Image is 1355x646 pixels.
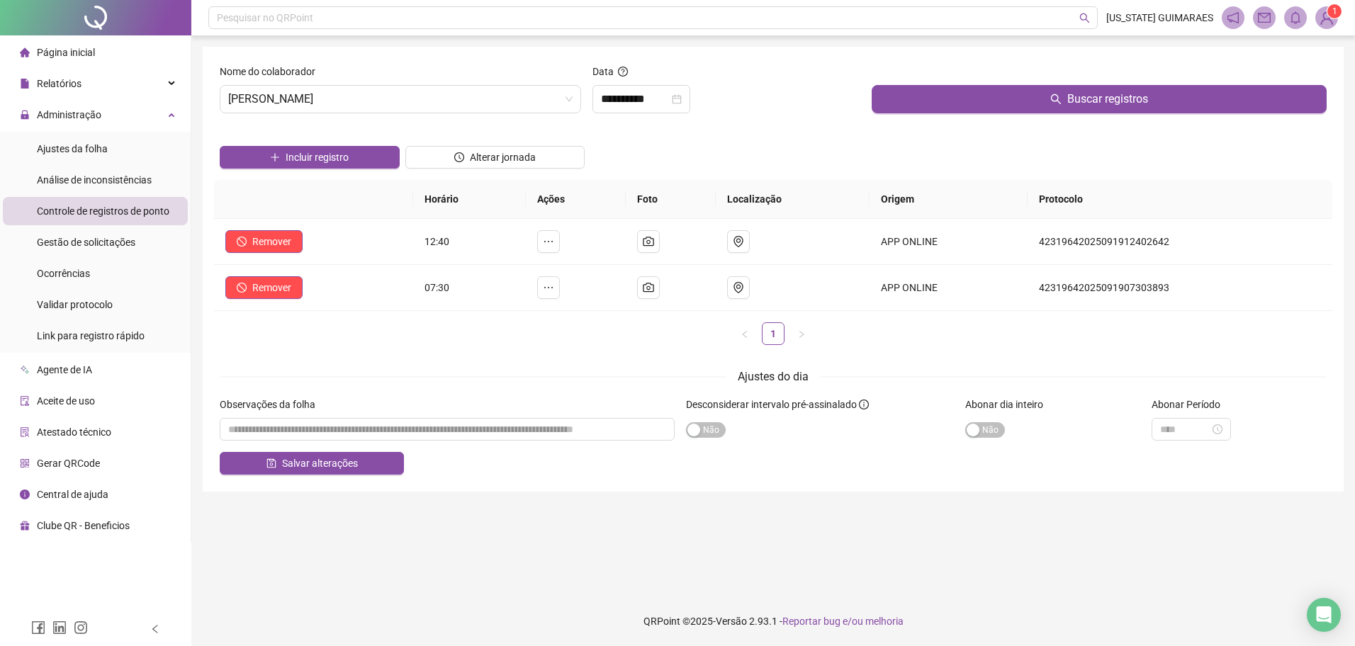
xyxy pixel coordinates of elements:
label: Nome do colaborador [220,64,325,79]
span: Agente de IA [37,364,92,375]
span: Versão [716,616,747,627]
th: Ações [526,180,626,219]
span: 07:30 [425,282,449,293]
span: Relatórios [37,78,81,89]
span: Salvar alterações [282,455,358,471]
span: Aceite de uso [37,395,95,407]
button: Remover [225,276,303,299]
th: Protocolo [1028,180,1332,219]
span: Ocorrências [37,268,90,279]
span: save [266,458,276,468]
span: Análise de inconsistências [37,174,152,186]
span: qrcode [20,458,30,468]
span: solution [20,427,30,437]
span: Reportar bug e/ou melhoria [782,616,904,627]
span: lock [20,110,30,120]
span: clock-circle [454,152,464,162]
th: Origem [870,180,1028,219]
span: left [741,330,749,339]
span: audit [20,396,30,406]
button: left [733,322,756,345]
span: camera [643,236,654,247]
span: Desconsiderar intervalo pré-assinalado [686,399,857,410]
span: info-circle [20,489,30,499]
td: 42319642025091912402642 [1028,219,1332,265]
span: Link para registro rápido [37,330,145,341]
td: APP ONLINE [870,265,1028,311]
button: Remover [225,230,303,253]
span: WILIAM PEREIRA SILVA [228,86,573,113]
footer: QRPoint © 2025 - 2.93.1 - [191,596,1355,646]
th: Horário [413,180,526,219]
span: Remover [252,234,291,249]
span: Central de ajuda [37,489,108,500]
span: right [797,330,806,339]
span: stop [237,237,247,246]
span: Incluir registro [286,149,349,165]
span: ellipsis [543,236,554,247]
button: Salvar alterações [220,452,404,475]
span: 1 [1332,6,1337,16]
span: linkedin [52,620,67,635]
span: environment [733,236,744,247]
th: Localização [716,180,870,219]
td: 42319642025091907303893 [1028,265,1332,311]
sup: Atualize o seu contato no menu Meus Dados [1327,4,1342,18]
span: Administração [37,109,101,120]
span: plus [270,152,280,162]
a: 1 [763,323,784,344]
span: ellipsis [543,282,554,293]
span: gift [20,521,30,531]
span: home [20,47,30,57]
th: Foto [626,180,716,219]
span: Gerar QRCode [37,458,100,469]
button: Buscar registros [872,85,1327,113]
div: Open Intercom Messenger [1307,598,1341,632]
span: Controle de registros de ponto [37,205,169,217]
span: Data [592,66,614,77]
span: notification [1227,11,1239,24]
span: mail [1258,11,1271,24]
span: search [1079,13,1090,23]
span: facebook [31,620,45,635]
button: Alterar jornada [405,146,585,169]
span: [US_STATE] GUIMARAES [1106,10,1213,25]
span: bell [1289,11,1302,24]
span: instagram [74,620,88,635]
span: Buscar registros [1067,91,1148,108]
span: info-circle [859,399,869,409]
span: Clube QR - Beneficios [37,520,130,531]
span: 12:40 [425,236,449,247]
span: environment [733,282,744,293]
span: stop [237,283,247,293]
span: file [20,79,30,89]
a: Alterar jornada [405,153,585,164]
span: question-circle [618,67,628,76]
label: Abonar Período [1152,397,1230,412]
label: Abonar dia inteiro [965,397,1052,412]
span: left [150,624,160,634]
span: Remover [252,280,291,295]
li: Página anterior [733,322,756,345]
span: Atestado técnico [37,426,111,438]
span: Ajustes da folha [37,143,108,154]
button: right [790,322,813,345]
span: Validar protocolo [37,299,113,310]
span: search [1050,93,1062,105]
img: 91297 [1316,7,1337,28]
td: APP ONLINE [870,219,1028,265]
span: camera [643,282,654,293]
li: 1 [762,322,785,345]
span: Alterar jornada [470,149,536,165]
span: Ajustes do dia [738,370,809,383]
button: Incluir registro [220,146,400,169]
li: Próxima página [790,322,813,345]
label: Observações da folha [220,397,325,412]
span: Gestão de solicitações [37,237,135,248]
span: Página inicial [37,47,95,58]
